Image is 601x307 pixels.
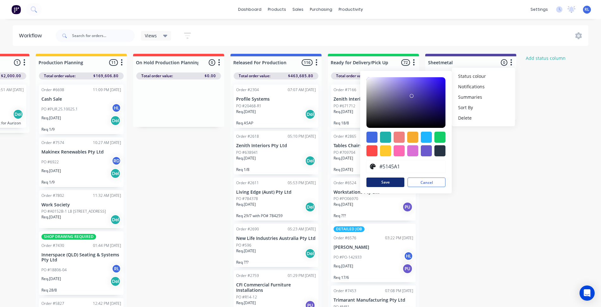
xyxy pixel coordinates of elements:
[288,134,316,139] div: 05:10 PM [DATE]
[41,106,78,112] p: PO #PUR.25.10025.1
[585,7,589,12] span: RL
[334,150,355,155] p: PO #709704
[41,234,96,240] div: SHOP DRAWING REQUIRED
[41,159,59,165] p: PO #6922
[112,156,121,166] div: RD
[288,73,313,79] span: $463,685.80
[236,97,316,102] p: Profile Systems
[39,190,124,228] div: Order #780211:32 AM [DATE]Work SocietyPO #A0152B-1 L8 [STREET_ADDRESS]Req.[DATE]Del
[288,87,316,93] div: 07:07 AM [DATE]
[334,109,353,115] p: Req. [DATE]
[289,5,307,14] div: sales
[434,132,445,143] div: #13ce66
[331,85,416,128] div: Order #716606:05 AM [DATE]Zenith Interiors (ACT) Pty LtdPO #671712Req.[DATE]PUReq 18/8
[41,209,106,214] p: PO #A0152B-1 L8 [STREET_ADDRESS]
[39,85,124,134] div: Order #669811:09 PM [DATE]Cash SalePO #PUR.25.10025.1HLReq.[DATE]DelReq 1/9
[236,190,316,195] p: Living Edge (Aust) Pty Ltd
[110,168,120,179] div: Del
[236,226,259,232] div: Order #2690
[366,178,404,187] button: Save
[41,202,121,208] p: Work Society
[239,73,270,79] span: Total order value:
[41,214,61,220] p: Req. [DATE]
[93,87,121,93] div: 11:09 PM [DATE]
[334,190,413,195] p: Workstations Pty Ltd
[236,143,316,148] p: Zenith Interiors Pty Ltd
[41,149,121,155] p: Makinex Renewables Pty Ltd
[145,32,157,39] span: Views
[334,97,413,102] p: Zenith Interiors (ACT) Pty Ltd
[336,73,368,79] span: Total order value:
[452,81,515,92] button: Notifications
[452,92,515,102] button: Summaries
[380,145,391,156] div: #ffc82c
[11,5,21,14] img: Factory
[307,5,335,14] div: purchasing
[236,134,259,139] div: Order #2618
[236,167,316,172] p: Req 1/8
[236,236,316,241] p: New Life Industries Australia Pty Ltd
[452,102,515,113] button: Sort By
[236,248,256,254] p: Req. [DATE]
[334,121,413,125] p: Req 18/8
[385,235,413,241] div: 03:22 PM [DATE]
[305,248,315,259] div: Del
[331,131,416,174] div: Order #286504:51 PM [DATE]Tables Chairs & WorkstationsPO #709704Req.[DATE]PUReq [DATE]
[235,5,265,14] a: dashboard
[93,193,121,198] div: 11:32 AM [DATE]
[335,5,366,14] div: productivity
[421,145,432,156] div: #6a5acd
[93,140,121,146] div: 10:27 AM [DATE]
[334,87,356,93] div: Order #7166
[236,242,251,248] p: PO #596
[39,137,124,187] div: Order #757410:27 AM [DATE]Makinex Renewables Pty LtdPO #6922RDReq.[DATE]DelReq 1/9
[41,168,61,174] p: Req. [DATE]
[41,252,121,263] p: Innerspace (QLD) Seating & Systems Pty Ltd
[110,215,120,225] div: Del
[41,243,64,248] div: Order #7430
[334,103,355,109] p: PO #671712
[13,109,23,119] div: Del
[402,264,413,274] div: PU
[334,226,365,232] div: DETAILED JOB
[394,145,405,156] div: #ff69b4
[334,245,413,250] p: [PERSON_NAME]
[334,298,413,303] p: Trimarant Manufacturing Pty Ltd
[234,178,318,221] div: Order #261105:53 PM [DATE]Living Edge (Aust) Pty LtdPO #784378Req.[DATE]DelReq 29/7 with PO# 784259
[41,267,67,273] p: PO #18806-04
[112,264,121,273] div: RL
[527,5,551,14] div: settings
[385,288,413,294] div: 07:08 PM [DATE]
[1,73,21,79] span: $2,000.00
[580,285,595,301] div: Open Intercom Messenger
[305,156,315,166] div: Del
[41,115,61,121] p: Req. [DATE]
[334,134,356,139] div: Order #2865
[44,73,76,79] span: Total order value:
[41,127,121,132] p: Req 1/9
[93,73,119,79] span: $169,606.80
[72,29,135,42] input: Search for orders...
[407,132,418,143] div: #f6ab2f
[41,97,121,102] p: Cash Sale
[93,243,121,248] div: 01:44 PM [DATE]
[331,178,416,221] div: Order #652411:57 AM [DATE]Workstations Pty LtdPO #PO06970Req.[DATE]PUReq ???
[334,263,353,269] p: Req. [DATE]
[265,5,289,14] div: products
[205,73,216,79] span: $0.00
[41,180,121,185] p: Req 1/9
[236,121,316,125] p: Req ASAP
[331,224,416,282] div: DETAILED JOBOrder #657603:22 PM [DATE][PERSON_NAME]PO #PO-142933HLReq.[DATE]PUReq 17/6
[236,150,258,155] p: PO #638941
[334,155,353,161] p: Req. [DATE]
[236,294,257,300] p: PO #R14-12
[236,260,316,265] p: Req ???
[334,275,413,280] p: Req 17/6
[380,132,391,143] div: #20b2aa
[110,116,120,126] div: Del
[458,73,486,79] span: Status colour
[236,273,259,279] div: Order #2759
[334,235,356,241] div: Order #6576
[236,213,316,218] p: Req 29/7 with PO# 784259
[334,213,413,218] p: Req ???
